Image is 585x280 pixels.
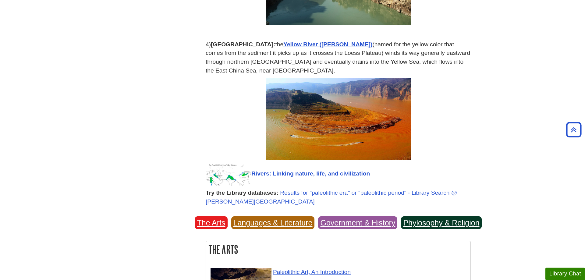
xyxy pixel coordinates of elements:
[564,126,583,134] a: Back to Top
[206,40,471,75] p: 4) the (named for the yellow color that comes from the sediment it picks up as it crosses the Loe...
[231,216,315,229] a: Languages & Literature
[266,78,411,160] img: Yellow River (Huang-He-Hui), China
[318,216,397,229] a: Government & History
[211,41,275,48] strong: [GEOGRAPHIC_DATA]:
[206,241,470,257] h2: The Arts
[273,269,351,275] a: Link opens in new window
[206,190,278,196] strong: Try the Library databases:
[195,216,227,229] a: The Arts
[401,216,481,229] a: Phylosophy & Religion
[545,268,585,280] button: Library Chat
[283,41,372,48] a: Yellow River ([PERSON_NAME])
[206,170,370,177] a: Rivers: Linking nature, life, and civilization
[206,190,457,205] a: Results for "paleolithic era" or "paleolithic period" - Library Search @ [PERSON_NAME][GEOGRAPHIC...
